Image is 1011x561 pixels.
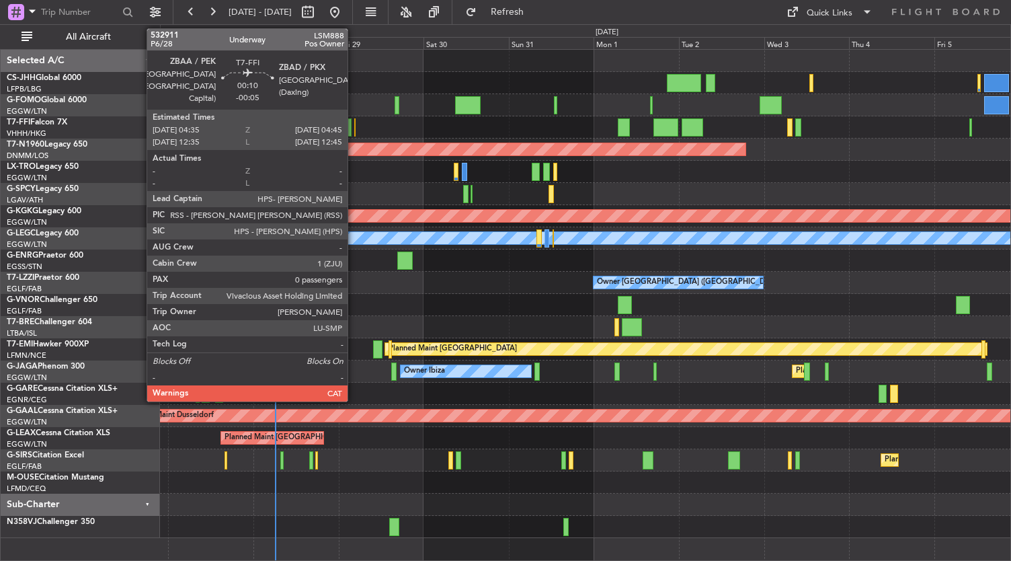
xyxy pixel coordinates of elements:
a: T7-BREChallenger 604 [7,318,92,326]
span: T7-BRE [7,318,34,326]
a: T7-N1960Legacy 650 [7,141,87,149]
a: LTBA/ISL [7,328,37,338]
div: Quick Links [807,7,852,20]
div: [DATE] [596,27,618,38]
div: Owner Ibiza [404,361,445,381]
input: Trip Number [41,2,118,22]
a: EGNR/CEG [7,395,47,405]
span: T7-FFI [7,118,30,126]
span: G-ENRG [7,252,38,260]
a: G-JAGAPhenom 300 [7,363,85,371]
a: EGSS/STN [7,262,42,272]
a: T7-LZZIPraetor 600 [7,274,79,282]
a: G-SPCYLegacy 650 [7,185,79,193]
span: G-FOMO [7,96,41,104]
a: G-KGKGLegacy 600 [7,207,81,215]
a: G-FOMOGlobal 6000 [7,96,87,104]
div: Planned Maint [GEOGRAPHIC_DATA] ([GEOGRAPHIC_DATA]) [796,361,1008,381]
span: T7-LZZI [7,274,34,282]
a: G-VNORChallenger 650 [7,296,97,304]
a: LFPB/LBG [7,84,42,94]
span: G-LEGC [7,229,36,237]
a: G-LEAXCessna Citation XLS [7,429,110,437]
span: G-JAGA [7,363,38,371]
a: G-GAALCessna Citation XLS+ [7,407,118,415]
span: All Aircraft [35,32,142,42]
a: VHHH/HKG [7,128,46,139]
a: EGGW/LTN [7,217,47,227]
a: EGGW/LTN [7,373,47,383]
div: [DATE] [163,27,186,38]
a: EGGW/LTN [7,106,47,116]
a: EGGW/LTN [7,417,47,427]
span: G-VNOR [7,296,40,304]
div: Thu 4 [849,37,934,49]
span: G-GAAL [7,407,38,415]
button: Refresh [459,1,540,23]
a: LFMN/NCE [7,350,46,361]
div: Planned Maint Dusseldorf [126,406,214,426]
div: Tue 2 [679,37,764,49]
a: G-ENRGPraetor 600 [7,252,83,260]
a: EGLF/FAB [7,306,42,316]
button: All Aircraft [15,26,146,48]
div: Owner [GEOGRAPHIC_DATA] ([GEOGRAPHIC_DATA]) [597,272,782,293]
a: M-OUSECitation Mustang [7,474,104,482]
div: Thu 28 [253,37,339,49]
span: T7-N1960 [7,141,44,149]
a: LGAV/ATH [7,195,43,205]
span: CS-JHH [7,74,36,82]
span: G-GARE [7,385,38,393]
a: EGGW/LTN [7,239,47,250]
div: Mon 1 [594,37,679,49]
div: Wed 27 [168,37,253,49]
div: Fri 29 [339,37,424,49]
a: DNMM/LOS [7,151,48,161]
a: EGLF/FAB [7,461,42,472]
a: N358VJChallenger 350 [7,518,95,526]
span: T7-EMI [7,340,33,348]
div: Sun 31 [509,37,594,49]
a: EGGW/LTN [7,173,47,183]
a: G-SIRSCitation Excel [7,451,84,459]
button: Quick Links [780,1,879,23]
a: EGLF/FAB [7,284,42,294]
div: Wed 3 [764,37,850,49]
span: Refresh [479,7,536,17]
div: Sat 30 [423,37,509,49]
a: G-LEGCLegacy 600 [7,229,79,237]
span: G-KGKG [7,207,38,215]
a: G-GARECessna Citation XLS+ [7,385,118,393]
span: G-SPCY [7,185,36,193]
a: CS-JHHGlobal 6000 [7,74,81,82]
a: LFMD/CEQ [7,484,46,494]
div: Planned Maint [GEOGRAPHIC_DATA] [389,339,517,359]
span: N358VJ [7,518,37,526]
a: T7-FFIFalcon 7X [7,118,67,126]
span: G-LEAX [7,429,36,437]
div: Planned Maint [GEOGRAPHIC_DATA] ([GEOGRAPHIC_DATA] Intl) [179,117,403,137]
span: M-OUSE [7,474,39,482]
a: EGGW/LTN [7,439,47,449]
span: [DATE] - [DATE] [229,6,292,18]
span: G-SIRS [7,451,32,459]
a: T7-EMIHawker 900XP [7,340,89,348]
div: Planned Maint [GEOGRAPHIC_DATA] ([GEOGRAPHIC_DATA]) [225,428,436,448]
a: LX-TROLegacy 650 [7,163,79,171]
span: LX-TRO [7,163,36,171]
